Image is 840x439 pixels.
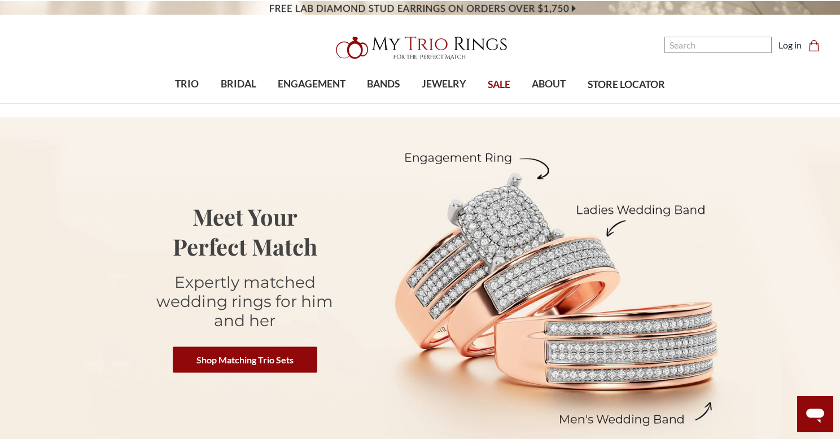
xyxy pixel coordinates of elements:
[664,37,772,53] input: Search
[477,67,521,103] a: SALE
[181,103,193,104] button: submenu toggle
[438,103,449,104] button: submenu toggle
[164,66,209,103] a: TRIO
[209,66,266,103] a: BRIDAL
[356,66,410,103] a: BANDS
[488,77,510,92] span: SALE
[588,77,665,92] span: STORE LOCATOR
[330,30,510,66] img: My Trio Rings
[532,77,566,91] span: ABOUT
[367,77,400,91] span: BANDS
[267,66,356,103] a: ENGAGEMENT
[278,77,345,91] span: ENGAGEMENT
[173,346,317,372] a: Shop Matching Trio Sets
[306,103,317,104] button: submenu toggle
[221,77,256,91] span: BRIDAL
[411,66,477,103] a: JEWELRY
[378,103,389,104] button: submenu toggle
[543,103,554,104] button: submenu toggle
[422,77,466,91] span: JEWELRY
[244,30,597,66] a: My Trio Rings
[808,40,820,51] svg: cart.cart_preview
[778,38,802,52] a: Log in
[577,67,676,103] a: STORE LOCATOR
[175,77,199,91] span: TRIO
[808,38,826,52] a: Cart with 0 items
[233,103,244,104] button: submenu toggle
[521,66,576,103] a: ABOUT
